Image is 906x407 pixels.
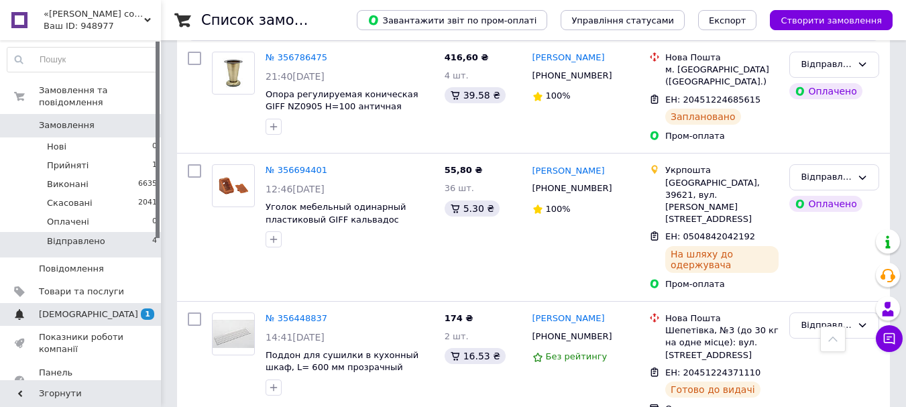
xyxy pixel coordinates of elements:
[665,52,779,64] div: Нова Пошта
[445,52,489,62] span: 416,60 ₴
[44,8,144,20] span: «DiMax comfort»
[571,15,674,25] span: Управління статусами
[213,320,254,348] img: Фото товару
[665,367,760,377] span: ЕН: 20451224371110
[665,231,755,241] span: ЕН: 0504842042192
[801,58,852,72] div: Відправлено
[546,91,571,101] span: 100%
[39,119,95,131] span: Замовлення
[47,235,105,247] span: Відправлено
[801,318,852,333] div: Відправлено
[47,178,89,190] span: Виконані
[665,64,779,88] div: м. [GEOGRAPHIC_DATA] ([GEOGRAPHIC_DATA].)
[266,202,406,225] a: Уголок мебельный одинарный пластиковый GIFF кальвадос
[532,312,605,325] a: [PERSON_NAME]
[665,95,760,105] span: ЕН: 20451224685615
[152,160,157,172] span: 1
[47,197,93,209] span: Скасовані
[266,313,327,323] a: № 356448837
[212,52,255,95] a: Фото товару
[770,10,893,30] button: Створити замовлення
[445,313,473,323] span: 174 ₴
[698,10,757,30] button: Експорт
[39,286,124,298] span: Товари та послуги
[532,165,605,178] a: [PERSON_NAME]
[39,367,124,391] span: Панель управління
[39,331,124,355] span: Показники роботи компанії
[212,164,255,207] a: Фото товару
[47,216,89,228] span: Оплачені
[213,58,254,89] img: Фото товару
[561,10,685,30] button: Управління статусами
[44,20,161,32] div: Ваш ID: 948977
[138,197,157,209] span: 2041
[367,14,536,26] span: Завантажити звіт по пром-оплаті
[47,160,89,172] span: Прийняті
[445,165,483,175] span: 55,80 ₴
[445,70,469,80] span: 4 шт.
[665,164,779,176] div: Укрпошта
[266,89,418,124] a: Опора регулируемая коническая GIFF NZ0905 Н=100 античная бронза
[39,308,138,321] span: [DEMOGRAPHIC_DATA]
[876,325,903,352] button: Чат з покупцем
[445,183,474,193] span: 36 шт.
[266,165,327,175] a: № 356694401
[266,350,418,373] a: Поддон для сушилки в кухонный шкаф, L= 600 мм прозрачный
[201,12,337,28] h1: Список замовлень
[781,15,882,25] span: Створити замовлення
[47,141,66,153] span: Нові
[138,178,157,190] span: 6635
[39,263,104,275] span: Повідомлення
[266,184,325,194] span: 12:46[DATE]
[212,312,255,355] a: Фото товару
[445,331,469,341] span: 2 шт.
[789,83,862,99] div: Оплачено
[152,141,157,153] span: 0
[546,351,608,361] span: Без рейтингу
[532,52,605,64] a: [PERSON_NAME]
[801,170,852,184] div: Відправлено
[266,52,327,62] a: № 356786475
[709,15,746,25] span: Експорт
[532,70,612,80] span: [PHONE_NUMBER]
[665,109,741,125] div: Заплановано
[152,235,157,247] span: 4
[665,177,779,226] div: [GEOGRAPHIC_DATA], 39621, вул. [PERSON_NAME][STREET_ADDRESS]
[546,204,571,214] span: 100%
[152,216,157,228] span: 0
[665,278,779,290] div: Пром-оплата
[445,348,506,364] div: 16.53 ₴
[665,312,779,325] div: Нова Пошта
[266,332,325,343] span: 14:41[DATE]
[532,183,612,193] span: [PHONE_NUMBER]
[665,382,760,398] div: Готово до видачі
[357,10,547,30] button: Завантажити звіт по пром-оплаті
[7,48,158,72] input: Пошук
[665,246,779,273] div: На шляху до одержувача
[445,200,500,217] div: 5.30 ₴
[665,325,779,361] div: Шепетівка, №3 (до 30 кг на одне місце): вул. [STREET_ADDRESS]
[266,71,325,82] span: 21:40[DATE]
[665,130,779,142] div: Пром-оплата
[532,331,612,341] span: [PHONE_NUMBER]
[213,170,254,201] img: Фото товару
[39,84,161,109] span: Замовлення та повідомлення
[756,15,893,25] a: Створити замовлення
[789,196,862,212] div: Оплачено
[141,308,154,320] span: 1
[445,87,506,103] div: 39.58 ₴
